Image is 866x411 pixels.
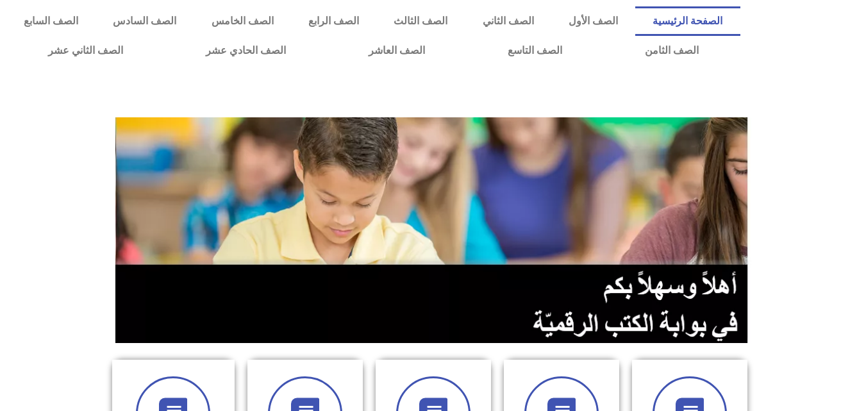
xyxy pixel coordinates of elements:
[465,6,551,36] a: الصف الثاني
[6,6,96,36] a: الصف السابع
[6,36,164,65] a: الصف الثاني عشر
[96,6,194,36] a: الصف السادس
[194,6,291,36] a: الصف الخامس
[635,6,740,36] a: الصفحة الرئيسية
[291,6,376,36] a: الصف الرابع
[376,6,465,36] a: الصف الثالث
[327,36,466,65] a: الصف العاشر
[551,6,635,36] a: الصف الأول
[164,36,327,65] a: الصف الحادي عشر
[603,36,740,65] a: الصف الثامن
[466,36,603,65] a: الصف التاسع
